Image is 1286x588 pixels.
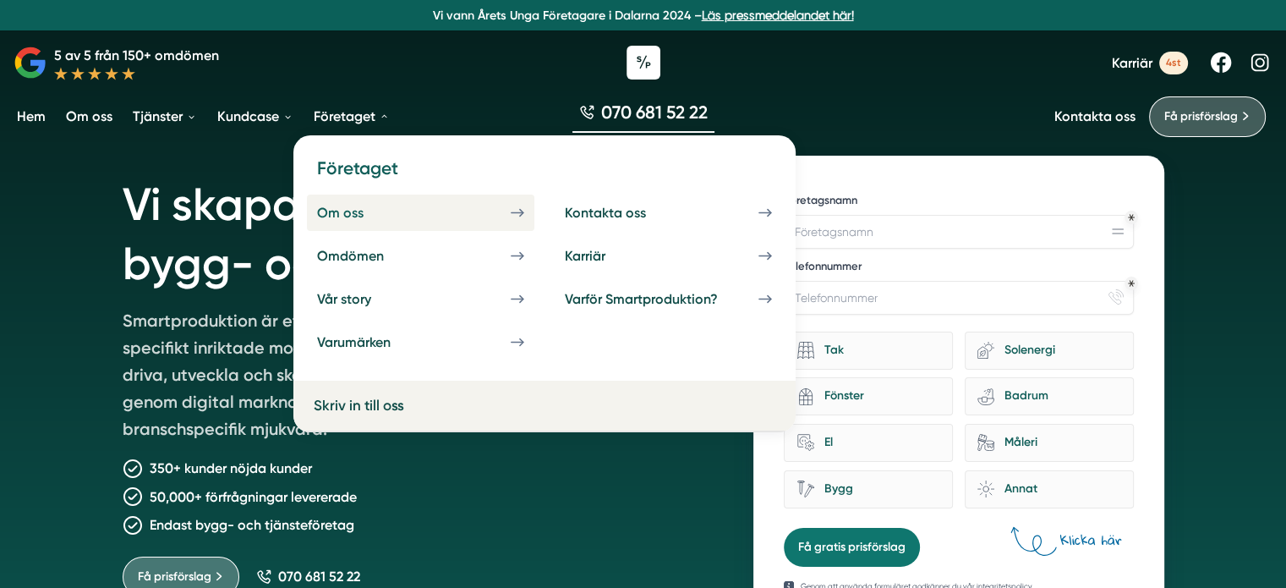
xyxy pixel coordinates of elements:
[123,156,714,307] h1: Vi skapar tillväxt för bygg- och tjänsteföretag
[555,238,782,274] a: Karriär
[150,514,354,536] p: Endast bygg- och tjänsteföretag
[7,7,1279,24] p: Vi vann Årets Unga Företagare i Dalarna 2024 –
[1054,108,1136,124] a: Kontakta oss
[307,195,534,231] a: Om oss
[150,458,312,479] p: 350+ kunder nöjda kunder
[555,281,782,317] a: Varför Smartproduktion?
[601,100,708,124] span: 070 681 52 22
[278,569,360,585] span: 070 681 52 22
[1164,107,1238,126] span: Få prisförslag
[307,156,782,194] h4: Företaget
[565,248,646,264] div: Karriär
[150,486,357,508] p: 50,000+ förfrågningar levererade
[784,528,920,567] button: Få gratis prisförslag
[784,215,1133,249] input: Företagsnamn
[565,205,687,221] div: Kontakta oss
[565,291,758,307] div: Varför Smartproduktion?
[317,205,404,221] div: Om oss
[1112,52,1188,74] a: Karriär 4st
[307,238,534,274] a: Omdömen
[63,95,116,138] a: Om oss
[1128,214,1135,221] div: Obligatoriskt
[310,95,393,138] a: Företaget
[307,324,534,360] a: Varumärken
[123,307,610,449] p: Smartproduktion är ett entreprenörsdrivet bolag som är specifikt inriktade mot att hjälpa bygg- o...
[1112,55,1152,71] span: Karriär
[572,100,714,133] a: 070 681 52 22
[317,291,412,307] div: Vår story
[317,248,424,264] div: Omdömen
[256,569,360,585] a: 070 681 52 22
[307,281,534,317] a: Vår story
[1149,96,1266,137] a: Få prisförslag
[54,45,219,66] p: 5 av 5 från 150+ omdömen
[314,394,538,417] a: Skriv in till oss
[784,193,1133,212] label: Företagsnamn
[784,259,1133,278] label: Telefonnummer
[14,95,49,138] a: Hem
[214,95,297,138] a: Kundcase
[784,281,1133,315] input: Telefonnummer
[1128,280,1135,287] div: Obligatoriskt
[1159,52,1188,74] span: 4st
[555,195,782,231] a: Kontakta oss
[138,568,211,586] span: Få prisförslag
[702,8,854,22] a: Läs pressmeddelandet här!
[129,95,200,138] a: Tjänster
[317,334,431,350] div: Varumärken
